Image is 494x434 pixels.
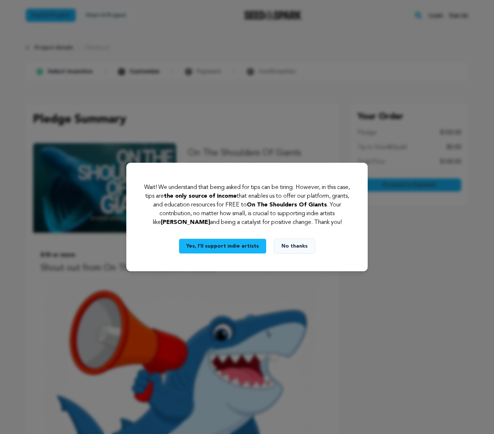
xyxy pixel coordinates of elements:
button: No thanks [274,238,315,254]
p: Wait! We understand that being asked for tips can be tiring. However, in this case, tips are that... [144,183,350,227]
span: the only source of income [164,193,237,199]
span: [PERSON_NAME] [161,220,210,225]
span: On The Shoulders Of Giants [247,202,327,208]
button: Yes, I’ll support indie artists [179,238,266,254]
